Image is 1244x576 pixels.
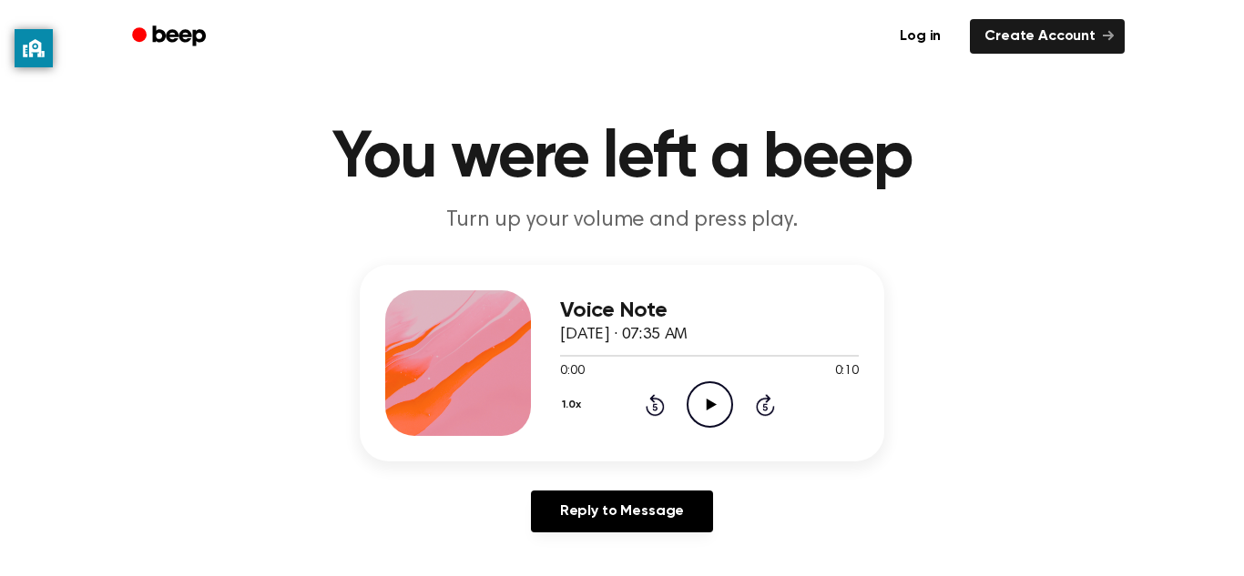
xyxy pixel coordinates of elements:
a: Beep [119,19,222,55]
a: Reply to Message [531,490,713,532]
a: Log in [882,15,959,57]
span: 0:00 [560,362,584,381]
h3: Voice Note [560,298,859,323]
button: 1.0x [560,389,587,420]
a: Create Account [970,19,1125,54]
h1: You were left a beep [156,126,1088,191]
span: 0:10 [835,362,859,381]
span: [DATE] · 07:35 AM [560,327,688,343]
button: privacy banner [15,29,53,67]
p: Turn up your volume and press play. [272,206,972,236]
